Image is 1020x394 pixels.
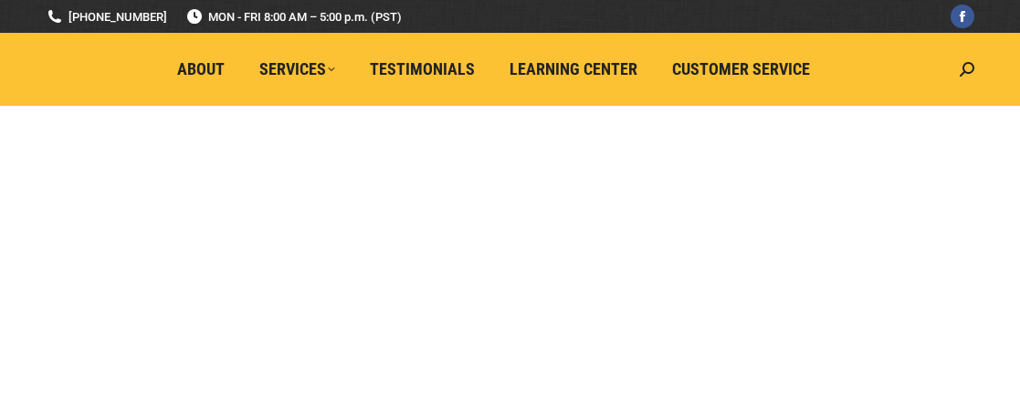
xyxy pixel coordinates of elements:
span: MON - FRI 8:00 AM – 5:00 p.m. (PST) [185,8,402,26]
a: About [164,52,237,87]
a: Learning Center [497,52,650,87]
span: Services [259,59,335,79]
a: [PHONE_NUMBER] [46,8,167,26]
span: About [177,59,225,79]
span: Learning Center [510,59,637,79]
span: Customer Service [672,59,810,79]
a: Facebook page opens in new window [951,5,974,28]
a: Customer Service [659,52,823,87]
a: Testimonials [357,52,488,87]
span: Testimonials [370,59,475,79]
